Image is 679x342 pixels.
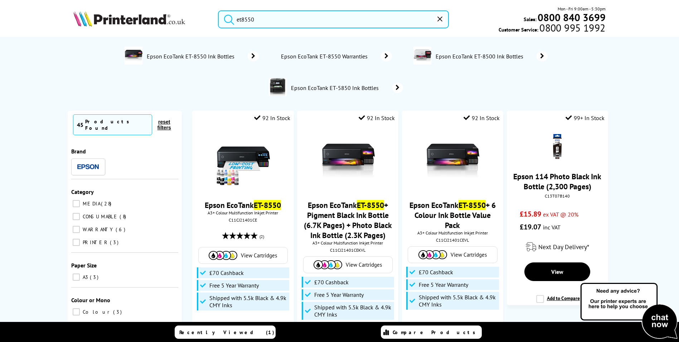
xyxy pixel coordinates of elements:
[152,119,176,131] button: reset filters
[205,321,231,331] span: £595.90
[218,10,449,28] input: Search product or brand
[125,47,142,65] img: C11CJ21401CE-department.jpg
[419,281,468,288] span: Free 5 Year Warranty
[520,222,541,232] span: £19.07
[435,47,548,66] a: Epson EcoTank ET-8500 Ink Bottles
[435,53,526,60] span: Epson EcoTank ET-8500 Ink Bottles
[110,239,120,246] span: 3
[101,200,113,207] span: 28
[175,326,276,339] a: Recently Viewed (1)
[357,200,384,210] mark: ET-8550
[543,211,578,218] span: ex VAT @ 20%
[510,237,605,257] div: modal_delivery
[81,239,109,246] span: PRINTER
[513,171,601,191] a: Epson 114 Photo Black Ink Bottle (2,300 Pages)
[146,53,237,60] span: Epson EcoTank ET-8550 Ink Bottles
[209,251,237,260] img: Cartridges
[73,239,80,246] input: PRINTER 3
[113,309,123,315] span: 3
[205,200,281,210] a: Epson EcoTankET-8550
[73,308,80,315] input: Colour 3
[198,217,288,223] div: C11CJ21401CE
[524,16,537,23] span: Sales:
[538,11,606,24] b: 0800 840 3699
[579,282,679,341] img: Open Live Chat window
[81,309,112,315] span: Colour
[73,11,209,28] a: Printerland Logo
[314,304,392,318] span: Shipped with 5.5k Black & 4.9k CMY Inks
[73,226,80,233] input: WARRANTY 6
[290,84,382,91] span: Epson EcoTank ET-5850 Ink Bottles
[524,262,590,281] a: View
[407,237,498,243] div: C11CJ21401CEVL
[209,269,244,276] span: £70 Cashback
[77,164,99,170] img: Epson
[419,294,497,308] span: Shipped with 5.5k Black & 4.9k CMY Inks
[538,243,589,251] span: Next Day Delivery*
[314,260,342,269] img: Cartridges
[307,260,389,269] a: View Cartridges
[85,118,148,131] div: Products Found
[536,295,580,309] label: Add to Compare
[301,240,395,246] span: A3+ Colour Multifunction Inkjet Printer
[71,148,86,155] span: Brand
[538,24,605,31] span: 0800 995 1992
[464,114,500,122] div: 92 In Stock
[451,251,487,258] span: View Cartridges
[280,53,370,60] span: Epson EcoTank ET-8550 Warranties
[209,294,287,309] span: Shipped with 5.5k Black & 4.9k CMY Inks
[73,11,185,27] img: Printerland Logo
[409,200,496,230] a: Epson EcoTankET-8550+ 6 Colour Ink Bottle Value Pack
[520,209,541,219] span: £15.89
[71,296,110,304] span: Colour or Mono
[499,24,605,33] span: Customer Service:
[241,252,277,259] span: View Cartridges
[545,134,570,159] img: Epson-114-PhotoBlack-Bottle-Front-Small.gif
[412,250,493,259] a: View Cartridges
[558,5,606,12] span: Mon - Fri 9:00am - 5:30pm
[393,329,479,336] span: Compare Products
[120,213,128,220] span: 8
[419,269,453,276] span: £70 Cashback
[73,274,80,281] input: A3 3
[280,51,392,61] a: Epson EcoTank ET-8550 Warranties
[260,230,264,243] span: (2)
[81,200,100,207] span: MEDIA
[77,121,83,128] span: 45
[302,247,393,253] div: C11CJ21401CEKVL
[512,193,603,199] div: C13T07B140
[81,274,89,280] span: A3
[73,213,80,220] input: CONSUMABLE 8
[254,114,290,122] div: 92 In Stock
[346,261,382,268] span: View Cartridges
[209,282,259,289] span: Free 5 Year Warranty
[202,251,284,260] a: View Cartridges
[543,224,561,231] span: inc VAT
[90,274,100,280] span: 3
[73,200,80,207] input: MEDIA 28
[71,262,97,269] span: Paper Size
[426,134,479,188] img: Epson-ET-8550-Front-Main-Small.jpg
[314,291,364,298] span: Free 5 Year Warranty
[537,14,606,21] a: 0800 840 3699
[116,226,127,233] span: 6
[359,114,395,122] div: 92 In Stock
[415,320,440,330] span: £682.43
[551,268,563,275] span: View
[418,250,447,259] img: Cartridges
[566,114,605,122] div: 99+ In Stock
[321,134,375,188] img: Epson-ET-8550-Front-Main-Small.jpg
[406,230,500,236] span: A3+ Colour Multifunction Inkjet Printer
[216,134,270,188] img: epson-et-8550-with-ink-small.jpg
[290,78,403,98] a: Epson EcoTank ET-5850 Ink Bottles
[413,47,431,65] img: C11CJ20401CE-department.jpg
[81,226,115,233] span: WARRANTY
[304,200,392,240] a: Epson EcoTankET-8550+ Pigment Black Ink Bottle (6.7K Pages) + Photo Black Ink Bottle (2.3K Pages)
[254,200,281,210] mark: ET-8550
[179,329,275,336] span: Recently Viewed (1)
[459,200,486,210] mark: ET-8550
[71,188,94,195] span: Category
[196,210,290,215] span: A3+ Colour Multifunction Inkjet Printer
[269,78,287,96] img: C11CJ30401CA-conspage.jpg
[314,279,349,286] span: £70 Cashback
